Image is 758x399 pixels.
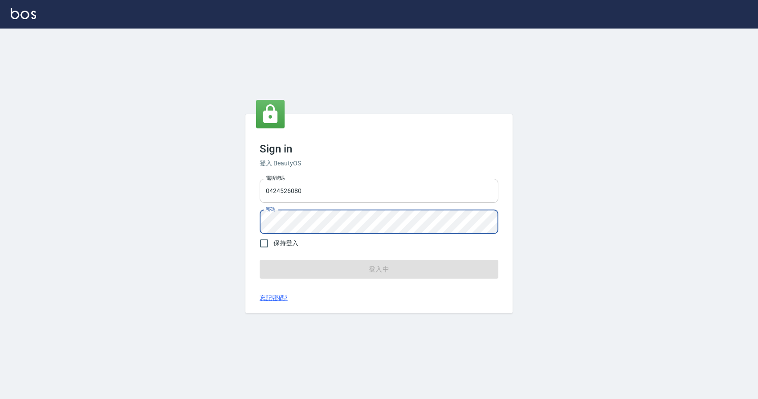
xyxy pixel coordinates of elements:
[260,293,288,303] a: 忘記密碼?
[260,159,498,168] h6: 登入 BeautyOS
[11,8,36,19] img: Logo
[260,143,498,155] h3: Sign in
[266,206,275,213] label: 密碼
[273,239,298,248] span: 保持登入
[266,175,285,181] label: 電話號碼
